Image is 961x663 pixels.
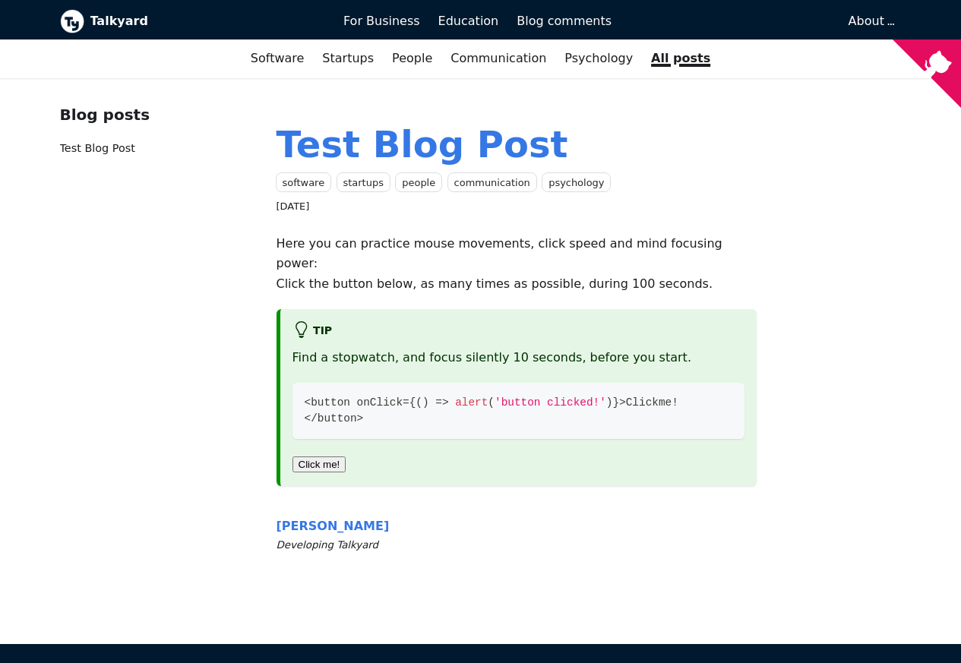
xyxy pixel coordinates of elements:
a: All posts [642,46,719,71]
span: me [659,396,672,409]
a: Software [242,46,314,71]
a: For Business [334,8,429,34]
a: Blog comments [507,8,621,34]
a: software [276,172,332,193]
span: / [311,412,318,425]
span: } [612,396,619,409]
span: { [409,396,416,409]
span: [PERSON_NAME] [277,519,390,533]
h5: tip [292,321,745,342]
span: => [435,396,448,409]
span: ) [422,396,429,409]
span: button onClick [311,396,403,409]
span: Education [438,14,499,28]
span: ( [416,396,422,409]
span: < [305,412,311,425]
a: Test Blog Post [277,123,568,166]
span: For Business [343,14,420,28]
span: Blog comments [517,14,612,28]
span: < [305,396,311,409]
span: ! [672,396,678,409]
a: Talkyard logoTalkyard [60,9,322,33]
div: Blog posts [60,103,252,128]
span: > [619,396,626,409]
span: = [403,396,409,409]
span: button [318,412,357,425]
p: Here you can practice mouse movements, click speed and mind focusing power: Click the button belo... [277,234,757,294]
a: Psychology [555,46,642,71]
a: communication [447,172,537,193]
a: Communication [441,46,555,71]
span: > [357,412,364,425]
a: people [395,172,442,193]
a: People [383,46,441,71]
a: Education [429,8,508,34]
small: Developing Talkyard [277,537,757,554]
p: Find a stopwatch, and focus silently 10 seconds, before you start. [292,348,745,368]
button: Click me! [292,456,346,472]
span: ( [488,396,495,409]
span: alert [455,396,488,409]
a: Test Blog Post [60,142,135,154]
img: Talkyard logo [60,9,84,33]
span: ) [606,396,613,409]
a: About [849,14,893,28]
a: Startups [313,46,383,71]
a: psychology [542,172,611,193]
time: [DATE] [277,200,310,212]
b: Talkyard [90,11,322,31]
a: startups [337,172,390,193]
span: 'button clicked!' [495,396,606,409]
span: Click [626,396,659,409]
nav: Blog recent posts navigation [60,103,252,170]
